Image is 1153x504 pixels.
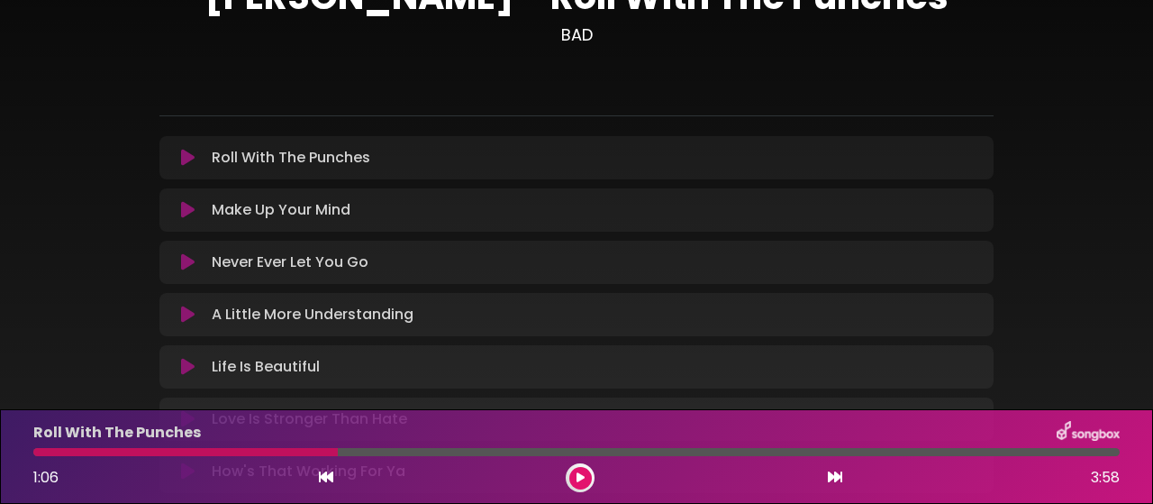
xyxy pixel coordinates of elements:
p: Life Is Beautiful [212,356,320,378]
p: A Little More Understanding [212,304,413,325]
p: Never Ever Let You Go [212,252,368,273]
span: 3:58 [1091,467,1120,489]
p: Love Is Stronger Than Hate [212,408,407,430]
p: Make Up Your Mind [212,199,350,221]
img: songbox-logo-white.png [1057,421,1120,444]
p: Roll With The Punches [33,422,201,444]
span: 1:06 [33,467,59,488]
h3: BAD [159,25,994,45]
p: Roll With The Punches [212,147,370,169]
